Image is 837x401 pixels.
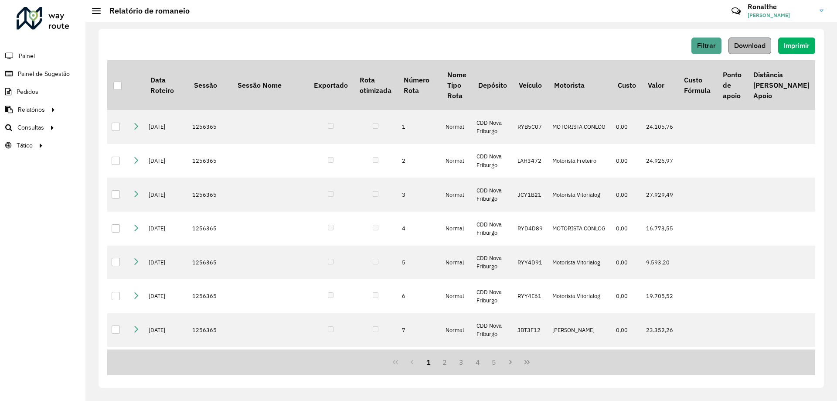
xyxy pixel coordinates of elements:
[188,60,231,110] th: Sessão
[17,123,44,132] span: Consultas
[398,313,441,347] td: 7
[144,212,188,246] td: [DATE]
[548,144,612,178] td: Motorista Freteiro
[18,69,70,79] span: Painel de Sugestão
[502,354,519,370] button: Next Page
[144,313,188,347] td: [DATE]
[784,42,810,49] span: Imprimir
[513,279,548,313] td: RYY4E61
[470,354,486,370] button: 4
[188,212,231,246] td: 1256365
[513,212,548,246] td: RYD4D89
[398,212,441,246] td: 4
[513,110,548,144] td: RYB5C07
[188,347,231,381] td: 1256365
[441,212,472,246] td: Normal
[441,279,472,313] td: Normal
[548,313,612,347] td: [PERSON_NAME]
[441,60,472,110] th: Nome Tipo Rota
[398,178,441,212] td: 3
[612,313,642,347] td: 0,00
[436,354,453,370] button: 2
[748,3,813,11] h3: Ronalthe
[398,246,441,280] td: 5
[101,6,190,16] h2: Relatório de romaneio
[398,110,441,144] td: 1
[642,279,678,313] td: 19.705,52
[188,178,231,212] td: 1256365
[642,110,678,144] td: 24.105,76
[548,212,612,246] td: MOTORISTA CONLOG
[612,178,642,212] td: 0,00
[188,110,231,144] td: 1256365
[734,42,766,49] span: Download
[548,178,612,212] td: Motorista Vitorialog
[19,51,35,61] span: Painel
[486,354,503,370] button: 5
[548,279,612,313] td: Motorista Vitorialog
[398,60,441,110] th: Número Rota
[728,38,771,54] button: Download
[231,60,308,110] th: Sessão Nome
[548,60,612,110] th: Motorista
[308,60,354,110] th: Exportado
[748,11,813,19] span: [PERSON_NAME]
[678,60,716,110] th: Custo Fórmula
[548,110,612,144] td: MOTORISTA CONLOG
[612,144,642,178] td: 0,00
[472,313,513,347] td: CDD Nova Friburgo
[441,347,472,381] td: Normal
[642,178,678,212] td: 27.929,49
[453,354,470,370] button: 3
[398,144,441,178] td: 2
[642,246,678,280] td: 9.593,20
[612,279,642,313] td: 0,00
[472,212,513,246] td: CDD Nova Friburgo
[472,178,513,212] td: CDD Nova Friburgo
[612,60,642,110] th: Custo
[697,42,716,49] span: Filtrar
[188,279,231,313] td: 1256365
[472,110,513,144] td: CDD Nova Friburgo
[472,279,513,313] td: CDD Nova Friburgo
[513,178,548,212] td: JCY1B21
[548,246,612,280] td: Motorista Vitorialog
[18,105,45,114] span: Relatórios
[642,212,678,246] td: 16.773,55
[513,60,548,110] th: Veículo
[420,354,437,370] button: 1
[691,38,721,54] button: Filtrar
[188,144,231,178] td: 1256365
[642,313,678,347] td: 23.352,26
[472,347,513,381] td: CDD Nova Friburgo
[17,87,38,96] span: Pedidos
[727,2,745,21] a: Contato Rápido
[612,110,642,144] td: 0,00
[472,144,513,178] td: CDD Nova Friburgo
[398,279,441,313] td: 6
[513,347,548,381] td: RYD1I69
[472,246,513,280] td: CDD Nova Friburgo
[441,178,472,212] td: Normal
[548,347,612,381] td: [PERSON_NAME]
[144,110,188,144] td: [DATE]
[441,144,472,178] td: Normal
[188,313,231,347] td: 1256365
[144,246,188,280] td: [DATE]
[354,60,397,110] th: Rota otimizada
[441,246,472,280] td: Normal
[612,246,642,280] td: 0,00
[519,354,535,370] button: Last Page
[441,110,472,144] td: Normal
[642,144,678,178] td: 24.926,97
[441,313,472,347] td: Normal
[144,279,188,313] td: [DATE]
[717,60,747,110] th: Ponto de apoio
[778,38,815,54] button: Imprimir
[188,246,231,280] td: 1256365
[612,212,642,246] td: 0,00
[513,144,548,178] td: LAH3472
[612,347,642,381] td: 0,00
[747,60,815,110] th: Distância [PERSON_NAME] Apoio
[144,178,188,212] td: [DATE]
